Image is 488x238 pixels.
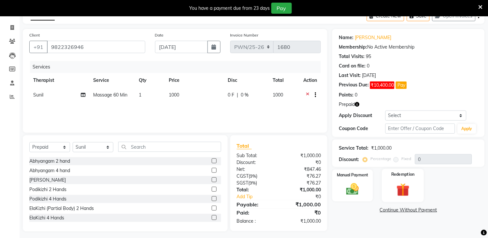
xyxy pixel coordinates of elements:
div: Service Total: [339,145,368,152]
div: Podikizhi 4 Hands [29,196,66,202]
div: ElaKizhi (Partial Body) 2 Hands [29,205,94,212]
th: Total [269,73,299,88]
div: Sub Total: [232,152,279,159]
div: Discount: [339,156,359,163]
div: Membership: [339,44,367,51]
th: Action [299,73,321,88]
div: [PERSON_NAME] [29,177,66,184]
span: Sunil [33,92,43,98]
div: 0 [355,92,357,98]
span: ₹10,400.00 [370,82,395,89]
button: Pay [271,3,292,14]
div: Previous Due: [339,82,369,89]
th: Therapist [29,73,90,88]
div: ₹1,000.00 [279,201,326,208]
div: Abhyangam 2 hand [29,158,70,165]
th: Price [165,73,224,88]
div: Points: [339,92,353,98]
div: 95 [366,53,371,60]
label: Percentage [370,156,391,162]
span: 1000 [169,92,179,98]
a: Continue Without Payment [334,207,483,214]
div: Services [30,61,326,73]
div: Abhyangam 4 hand [29,167,70,174]
input: Search [118,142,221,152]
div: No Active Membership [339,44,478,51]
th: Service [90,73,135,88]
span: Massage 60 Min [93,92,128,98]
div: ( ) [232,180,279,186]
label: Redemption [391,171,415,178]
div: Card on file: [339,63,366,69]
div: ₹0 [279,209,326,216]
div: Podikizhi 2 Hands [29,186,66,193]
img: _gift.svg [392,182,414,198]
div: ₹76.27 [279,173,326,180]
button: +91 [29,41,48,53]
a: Add Tip [232,193,287,200]
span: 0 % [241,92,249,98]
span: 0 F [228,92,234,98]
th: Disc [224,73,269,88]
div: Coupon Code [339,125,385,132]
span: 1 [139,92,141,98]
label: Invoice Number [230,32,259,38]
input: Enter Offer / Coupon Code [385,124,455,134]
label: Client [29,32,40,38]
div: ₹1,000.00 [279,218,326,225]
label: Fixed [401,156,411,162]
div: Name: [339,34,353,41]
div: Balance : [232,218,279,225]
div: Total Visits: [339,53,365,60]
img: _cash.svg [342,182,363,197]
div: ElaKizhi 4 Hands [29,215,64,221]
th: Qty [135,73,165,88]
div: Discount: [232,159,279,166]
div: ₹0 [279,159,326,166]
div: Last Visit: [339,72,361,79]
div: ₹1,000.00 [279,186,326,193]
div: ₹847.46 [279,166,326,173]
span: 9% [250,180,256,186]
button: Pay [396,82,407,89]
span: 1000 [273,92,283,98]
button: Apply [458,124,476,134]
div: Net: [232,166,279,173]
a: [PERSON_NAME] [355,34,391,41]
label: Date [155,32,164,38]
div: Total: [232,186,279,193]
span: | [237,92,238,98]
div: Apply Discount [339,112,385,119]
div: ₹1,000.00 [279,152,326,159]
label: Manual Payment [337,172,368,178]
div: ₹1,000.00 [371,145,392,152]
span: Total [237,142,252,149]
div: Paid: [232,209,279,216]
div: ₹76.27 [279,180,326,186]
div: 0 [367,63,369,69]
span: Prepaid [339,101,355,108]
span: CGST [237,173,249,179]
span: SGST [237,180,249,186]
input: Search by Name/Mobile/Email/Code [47,41,145,53]
div: You have a payment due from 23 days [190,5,270,12]
div: ₹0 [287,193,326,200]
div: Payable: [232,201,279,208]
div: [DATE] [362,72,376,79]
div: ( ) [232,173,279,180]
span: 9% [250,173,256,179]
